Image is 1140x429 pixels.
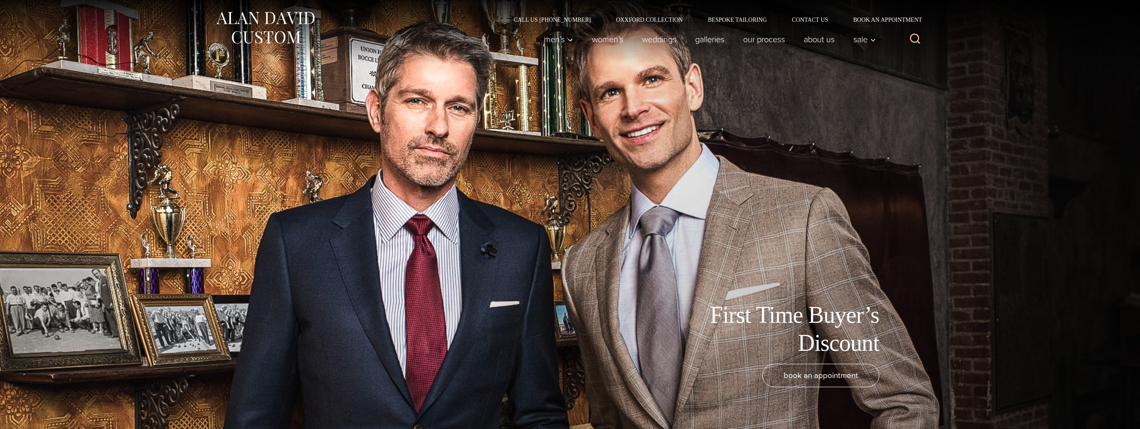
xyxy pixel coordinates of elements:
button: View Search Form [905,29,925,49]
a: About Us [794,31,844,48]
img: Alan David Custom [215,9,315,46]
span: Sale [853,35,876,43]
h1: First Time Buyer’s Discount [691,301,879,357]
nav: Secondary Navigation [501,17,925,23]
a: Galleries [686,31,734,48]
span: book an appointment [784,369,858,381]
span: Men’s [544,35,573,43]
a: Oxxford Collection [603,17,695,23]
a: Our Process [734,31,794,48]
a: weddings [632,31,686,48]
a: book an appointment [762,364,879,387]
a: Women’s [582,31,632,48]
a: Call Us [PHONE_NUMBER] [501,17,604,23]
a: Book an Appointment [840,17,925,23]
a: Contact Us [779,17,841,23]
a: Bespoke Tailoring [695,17,779,23]
nav: Primary Navigation [534,31,880,48]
